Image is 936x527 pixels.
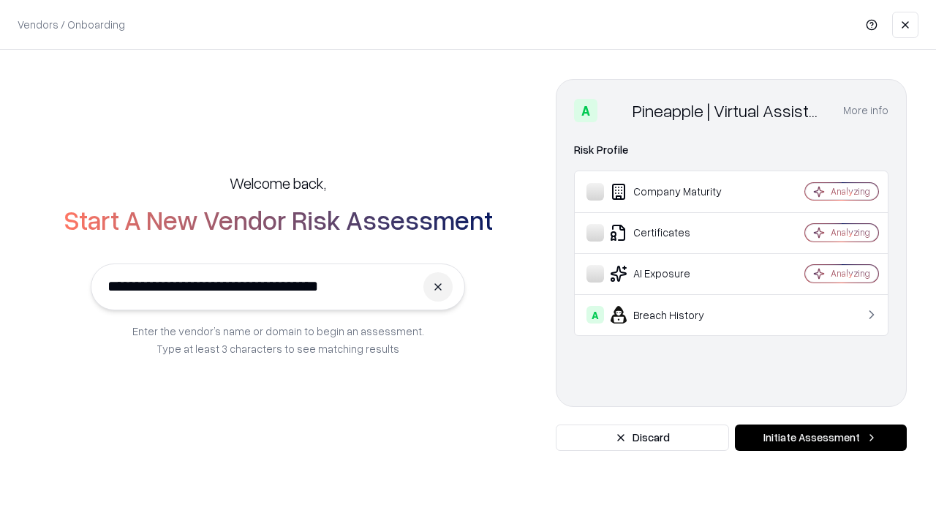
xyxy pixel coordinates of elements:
[586,306,761,324] div: Breach History
[586,306,604,324] div: A
[843,97,888,124] button: More info
[603,99,627,122] img: Pineapple | Virtual Assistant Agency
[132,322,424,357] p: Enter the vendor’s name or domain to begin an assessment. Type at least 3 characters to see match...
[735,425,907,451] button: Initiate Assessment
[574,99,597,122] div: A
[556,425,729,451] button: Discard
[18,17,125,32] p: Vendors / Onboarding
[586,224,761,242] div: Certificates
[831,185,870,198] div: Analyzing
[586,265,761,283] div: AI Exposure
[633,99,826,122] div: Pineapple | Virtual Assistant Agency
[574,141,888,159] div: Risk Profile
[831,267,870,280] div: Analyzing
[586,183,761,201] div: Company Maturity
[230,173,326,193] h5: Welcome back,
[831,226,870,239] div: Analyzing
[64,205,493,234] h2: Start A New Vendor Risk Assessment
